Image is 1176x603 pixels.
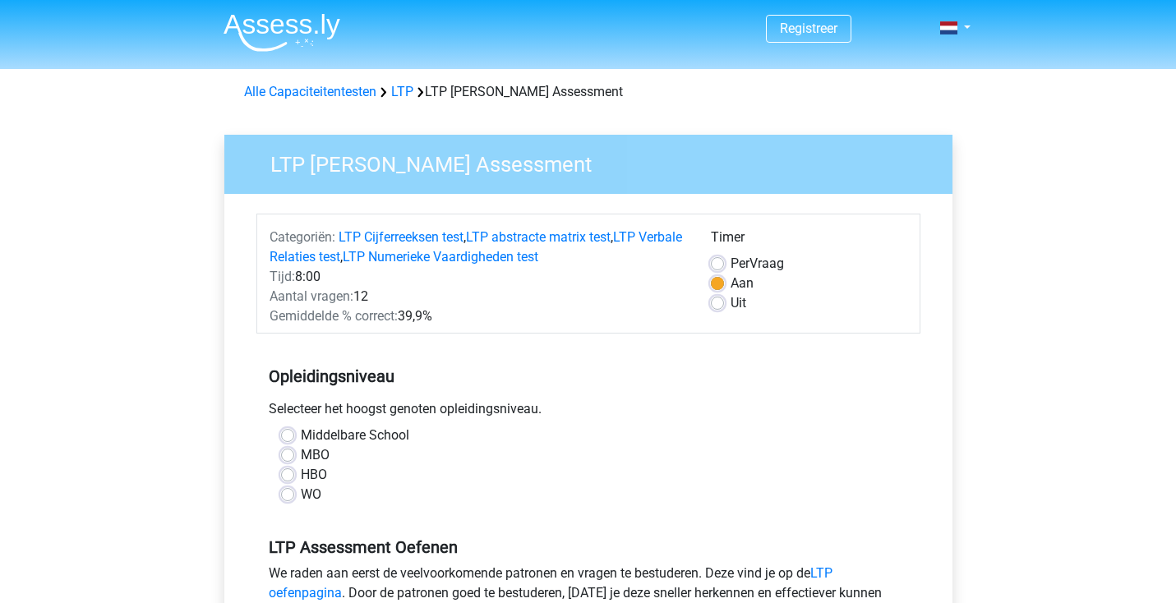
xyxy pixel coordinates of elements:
[251,145,940,177] h3: LTP [PERSON_NAME] Assessment
[301,485,321,504] label: WO
[270,288,353,304] span: Aantal vragen:
[466,229,611,245] a: LTP abstracte matrix test
[270,229,335,245] span: Categoriën:
[269,360,908,393] h5: Opleidingsniveau
[257,306,699,326] div: 39,9%
[339,229,463,245] a: LTP Cijferreeksen test
[257,267,699,287] div: 8:00
[257,287,699,306] div: 12
[256,399,920,426] div: Selecteer het hoogst genoten opleidingsniveau.
[731,274,754,293] label: Aan
[244,84,376,99] a: Alle Capaciteitentesten
[301,465,327,485] label: HBO
[731,254,784,274] label: Vraag
[731,293,746,313] label: Uit
[711,228,907,254] div: Timer
[269,537,908,557] h5: LTP Assessment Oefenen
[238,82,939,102] div: LTP [PERSON_NAME] Assessment
[343,249,538,265] a: LTP Numerieke Vaardigheden test
[301,445,330,465] label: MBO
[731,255,749,271] span: Per
[270,269,295,284] span: Tijd:
[270,308,398,324] span: Gemiddelde % correct:
[391,84,413,99] a: LTP
[224,13,340,52] img: Assessly
[301,426,409,445] label: Middelbare School
[780,21,837,36] a: Registreer
[257,228,699,267] div: , , ,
